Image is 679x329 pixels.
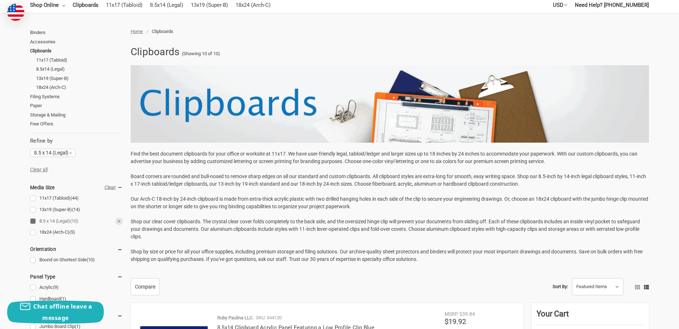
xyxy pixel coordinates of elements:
span: (10) [70,218,78,224]
button: Chat offline leave a message [7,301,104,324]
a: 8.5x14 (Legal) [36,65,123,74]
a: Accessories [30,37,123,47]
span: (1) [75,324,81,329]
a: Acrylic [30,283,123,292]
span: (1) [60,296,66,301]
span: (Showing 10 of 10) [182,50,220,57]
label: Sort By: [553,281,568,292]
a: Binders [30,28,123,37]
p: Find the best document clipboards for your office or worksite at 11x17. We have user-friendly leg... [131,150,649,263]
span: (10) [87,257,95,262]
a: 8.5 x 14 (Legal) [30,216,123,226]
a: 18x24 (Arch-C) [30,228,123,237]
a: Free Offers [30,119,123,129]
a: 13x19 (Super-B) [30,205,123,215]
a: Clear all [30,167,48,172]
a: Storage & Mailing [30,110,123,120]
span: (9) [53,285,59,290]
a: Bound on Shortest Side [30,255,123,265]
a: 13x19 (Super-B) [36,74,123,83]
iframe: Google Customer Reviews [620,310,679,329]
a: Clipboards [30,46,123,56]
a: 8.5 x 14 (Legal) [30,149,76,157]
a: Filing Systems [30,92,123,101]
a: Clear [105,185,116,190]
p: Ruby Paulina LLC. [217,314,253,321]
span: (14) [72,207,80,212]
a: Paper [30,101,123,110]
h5: Refine by [30,137,123,145]
h5: Orientation [30,245,123,253]
span: Chat offline leave a message [33,302,92,322]
span: $39.84 [459,311,475,317]
h5: Panel Type [30,272,123,281]
a: Compare [131,278,160,295]
a: 11x17 (Tabloid) [30,194,123,203]
a: 18x24 (Arch-C) [36,83,123,92]
div: MSRP [445,310,458,318]
span: (5) [69,229,75,235]
span: $19.92 [445,317,466,326]
img: clipboardbanner2.png [131,65,649,142]
div: Your Cart [537,308,644,325]
a: 11x17 (Tabloid) [36,56,123,65]
a: Home [131,29,143,34]
a: Hardboard [30,294,123,304]
p: SKU: 344120 [256,314,282,321]
h1: Clipboards [131,43,180,61]
h5: Media Size [30,183,123,192]
span: Clipboards [152,29,173,34]
span: (44) [71,195,79,201]
img: duty and tax information for United States [7,4,24,21]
